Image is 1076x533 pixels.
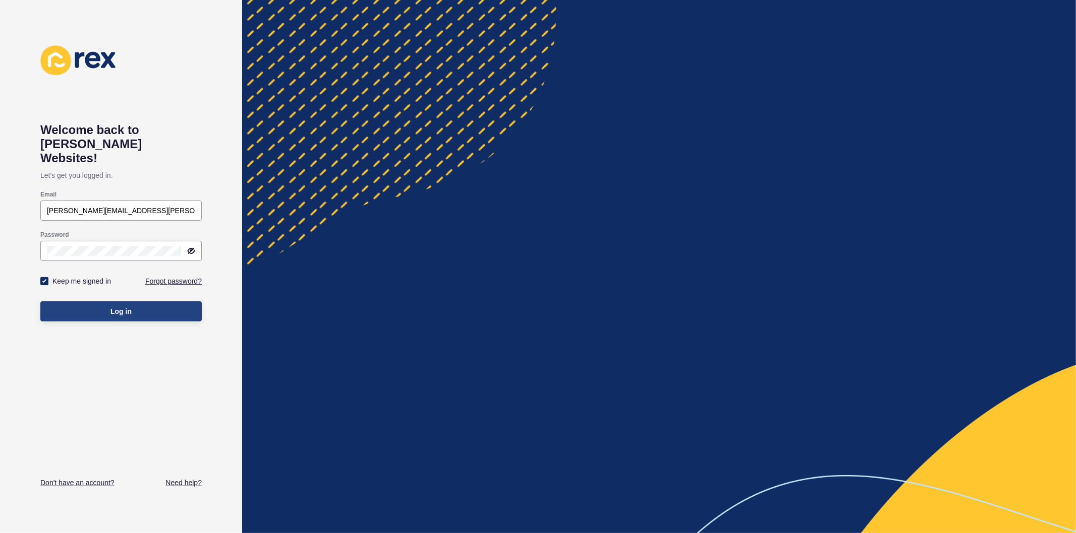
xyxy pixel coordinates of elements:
a: Need help? [165,478,202,488]
button: Log in [40,301,202,321]
label: Password [40,231,69,239]
a: Forgot password? [145,276,202,286]
span: Log in [110,306,132,316]
input: e.g. name@company.com [47,206,195,216]
h1: Welcome back to [PERSON_NAME] Websites! [40,123,202,165]
label: Email [40,190,56,198]
label: Keep me signed in [52,276,111,286]
a: Don't have an account? [40,478,115,488]
p: Let's get you logged in. [40,165,202,185]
